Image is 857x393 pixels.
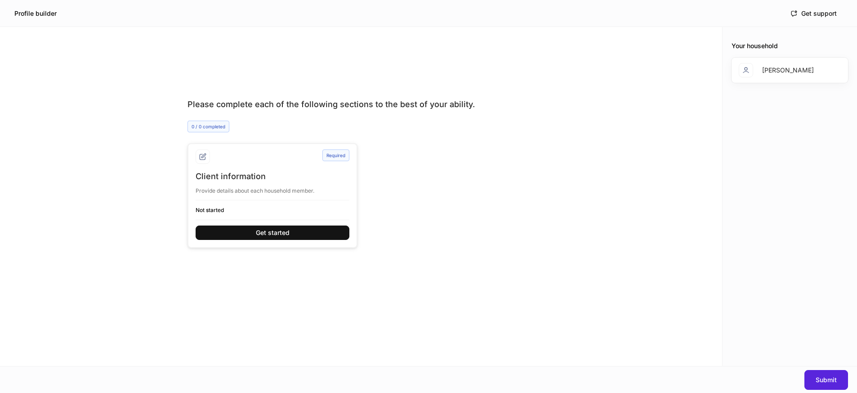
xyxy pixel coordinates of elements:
[196,182,349,194] div: Provide details about each household member.
[196,206,349,214] h6: Not started
[196,171,349,182] div: Client information
[322,149,349,161] div: Required
[816,377,837,383] div: Submit
[762,66,814,75] div: [PERSON_NAME]
[14,9,57,18] h5: Profile builder
[804,370,848,390] button: Submit
[790,10,837,17] div: Get support
[187,121,229,132] div: 0 / 0 completed
[256,230,290,236] div: Get started
[196,226,349,240] button: Get started
[785,6,843,21] button: Get support
[732,41,848,50] div: Your household
[187,99,535,110] div: Please complete each of the following sections to the best of your ability.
